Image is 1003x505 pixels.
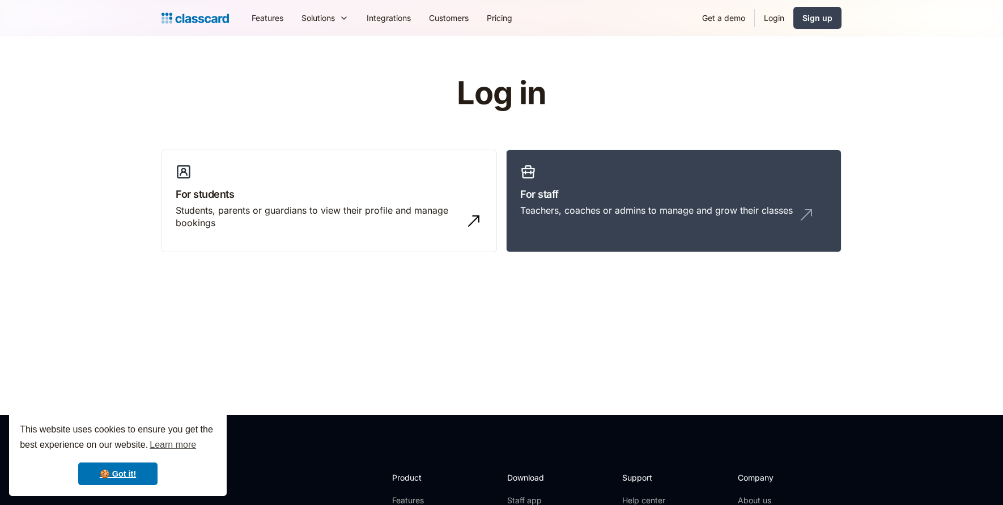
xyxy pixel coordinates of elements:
a: For staffTeachers, coaches or admins to manage and grow their classes [506,150,841,253]
a: learn more about cookies [148,436,198,453]
a: Login [755,5,793,31]
a: dismiss cookie message [78,462,158,485]
div: Students, parents or guardians to view their profile and manage bookings [176,204,460,230]
a: Get a demo [693,5,754,31]
h2: Product [392,472,453,483]
h2: Download [507,472,554,483]
a: Logo [161,10,229,26]
h3: For students [176,186,483,202]
a: Sign up [793,7,841,29]
div: Sign up [802,12,832,24]
h3: For staff [520,186,827,202]
a: Integrations [358,5,420,31]
span: This website uses cookies to ensure you get the best experience on our website. [20,423,216,453]
div: cookieconsent [9,412,227,496]
div: Solutions [292,5,358,31]
a: Features [243,5,292,31]
h2: Company [738,472,813,483]
a: Pricing [478,5,521,31]
h1: Log in [322,76,682,111]
div: Solutions [301,12,335,24]
a: For studentsStudents, parents or guardians to view their profile and manage bookings [161,150,497,253]
h2: Support [622,472,668,483]
a: Customers [420,5,478,31]
div: Teachers, coaches or admins to manage and grow their classes [520,204,793,217]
